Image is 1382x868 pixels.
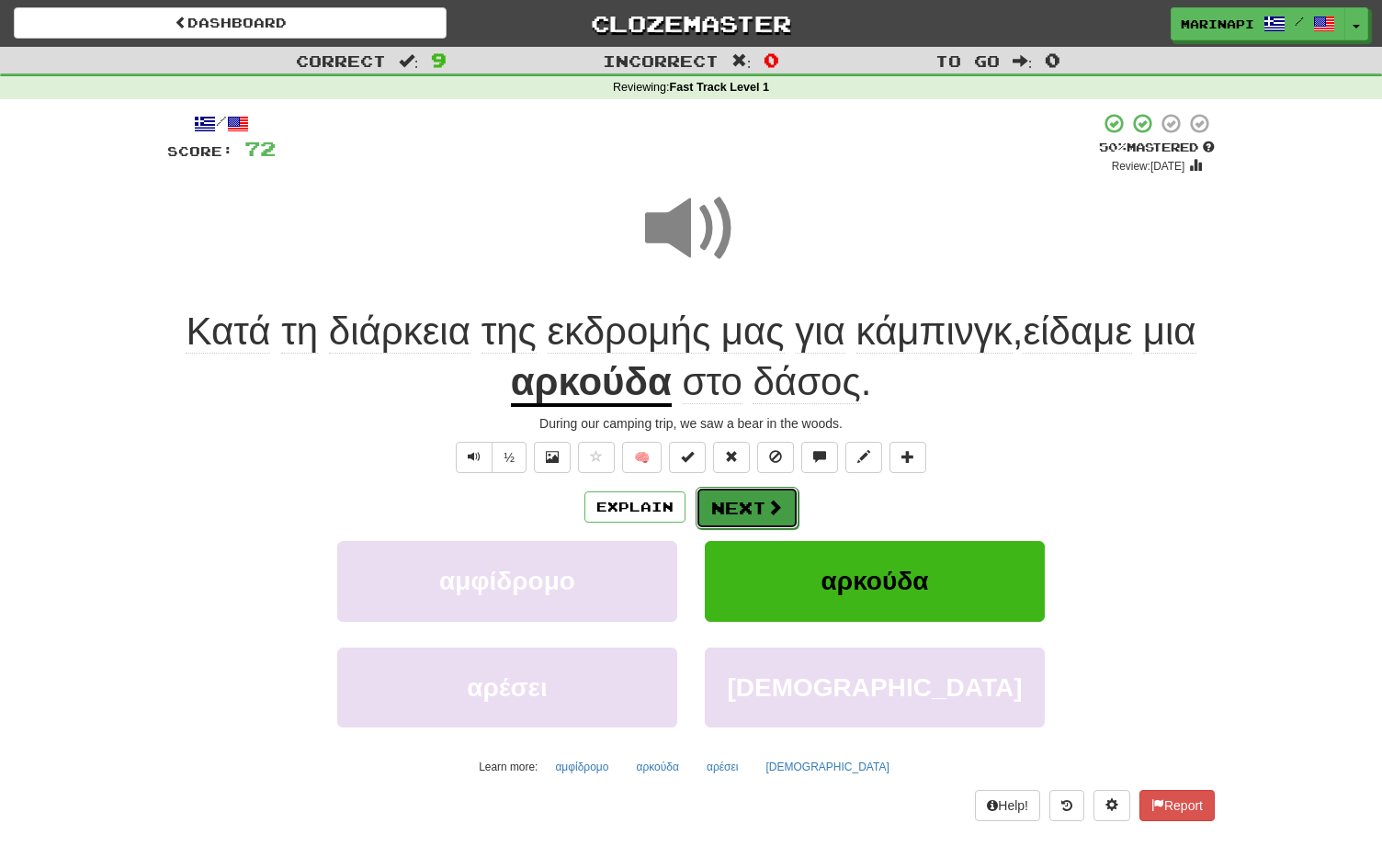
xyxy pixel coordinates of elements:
[167,112,276,135] div: /
[728,673,1023,702] span: [DEMOGRAPHIC_DATA]
[757,442,794,473] button: Ignore sentence (alt+i)
[296,51,386,70] span: Correct
[669,442,706,473] button: Set this sentence to 100% Mastered (alt+m)
[670,81,770,94] strong: Fast Track Level 1
[731,53,752,69] span: :
[167,143,233,159] span: Score:
[1099,140,1215,156] div: Mastered
[1099,140,1127,154] span: 50 %
[456,442,493,473] button: Play sentence audio (ctl+space)
[186,310,1195,354] span: ,
[935,51,1000,70] span: To go
[511,360,672,407] u: αρκούδα
[452,442,527,473] div: Text-to-speech controls
[672,360,871,404] span: .
[697,753,749,781] button: αρέσει
[683,360,742,404] span: στο
[1143,310,1196,354] span: μια
[795,310,845,354] span: για
[622,442,662,473] button: 🧠
[753,360,860,404] span: δάσος
[399,53,419,69] span: :
[467,673,547,702] span: αρέσει
[492,442,527,473] button: ½
[1049,790,1084,821] button: Round history (alt+y)
[337,541,677,621] button: αμφίδρομο
[1013,53,1033,69] span: :
[755,753,899,781] button: [DEMOGRAPHIC_DATA]
[186,310,270,354] span: Κατά
[584,491,685,523] button: Explain
[244,137,276,160] span: 72
[578,442,615,473] button: Favorite sentence (alt+f)
[1112,160,1185,173] small: Review: [DATE]
[167,414,1215,433] div: During our camping trip, we saw a bear in the woods.
[1181,16,1254,32] span: marinapi
[696,487,799,529] button: Next
[713,442,750,473] button: Reset to 0% Mastered (alt+r)
[1023,310,1132,354] span: είδαμε
[626,753,688,781] button: αρκούδα
[439,567,575,595] span: αμφίδρομο
[1295,15,1304,28] span: /
[889,442,926,473] button: Add to collection (alt+a)
[545,753,618,781] button: αμφίδρομο
[481,310,537,354] span: της
[479,761,538,773] small: Learn more:
[534,442,571,473] button: Show image (alt+x)
[975,790,1040,821] button: Help!
[764,49,779,71] span: 0
[431,49,447,71] span: 9
[1045,49,1060,71] span: 0
[474,7,907,39] a: Clozemaster
[821,567,929,595] span: αρκούδα
[1171,7,1345,40] a: marinapi /
[801,442,838,473] button: Discuss sentence (alt+u)
[845,442,882,473] button: Edit sentence (alt+d)
[1139,790,1215,821] button: Report
[856,310,1013,354] span: κάμπινγκ
[329,310,470,354] span: διάρκεια
[721,310,785,354] span: μας
[705,648,1045,727] button: [DEMOGRAPHIC_DATA]
[548,310,711,354] span: εκδρομής
[281,310,318,354] span: τη
[337,648,677,727] button: αρέσει
[14,7,447,39] a: Dashboard
[705,541,1045,621] button: αρκούδα
[603,51,719,70] span: Incorrect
